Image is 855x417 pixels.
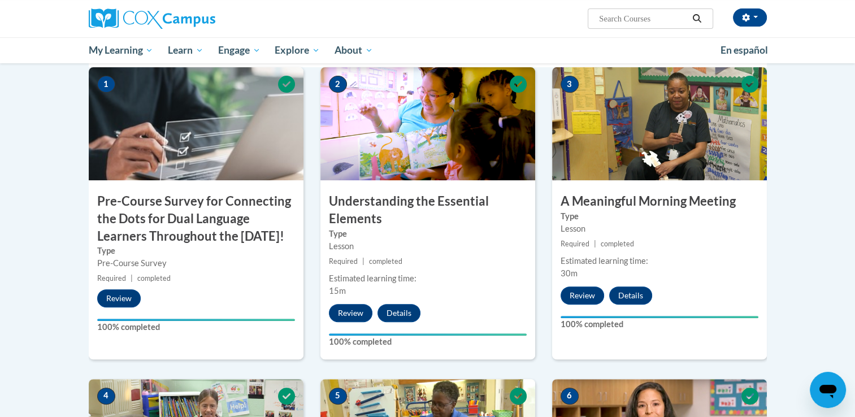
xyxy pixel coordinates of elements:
button: Account Settings [733,8,767,27]
span: | [362,257,364,266]
a: About [327,37,380,63]
div: Main menu [72,37,784,63]
div: Lesson [329,240,527,253]
img: Course Image [552,67,767,180]
h3: A Meaningful Morning Meeting [552,193,767,210]
span: 30m [561,268,578,278]
span: Engage [218,44,261,57]
span: About [335,44,373,57]
span: Learn [168,44,203,57]
label: 100% completed [561,318,758,331]
img: Cox Campus [89,8,215,29]
span: completed [369,257,402,266]
a: Engage [211,37,268,63]
div: Your progress [329,333,527,336]
span: My Learning [88,44,153,57]
span: 15m [329,286,346,296]
h3: Pre-Course Survey for Connecting the Dots for Dual Language Learners Throughout the [DATE]! [89,193,303,245]
label: Type [561,210,758,223]
div: Pre-Course Survey [97,257,295,270]
span: 5 [329,388,347,405]
span: En español [721,44,768,56]
button: Review [329,304,372,322]
span: Required [329,257,358,266]
a: En español [713,38,775,62]
span: | [594,240,596,248]
a: Explore [267,37,327,63]
span: completed [137,274,171,283]
span: Required [97,274,126,283]
img: Course Image [89,67,303,180]
button: Details [377,304,420,322]
iframe: Button to launch messaging window [810,372,846,408]
div: Estimated learning time: [561,255,758,267]
div: Lesson [561,223,758,235]
div: Your progress [97,319,295,321]
span: 4 [97,388,115,405]
label: Type [329,228,527,240]
div: Your progress [561,316,758,318]
span: Explore [275,44,320,57]
div: Estimated learning time: [329,272,527,285]
label: 100% completed [329,336,527,348]
button: Review [97,289,141,307]
span: completed [601,240,634,248]
label: 100% completed [97,321,295,333]
button: Details [609,286,652,305]
span: 2 [329,76,347,93]
span: | [131,274,133,283]
a: My Learning [81,37,161,63]
label: Type [97,245,295,257]
a: Cox Campus [89,8,303,29]
button: Search [688,12,705,25]
input: Search Courses [598,12,688,25]
h3: Understanding the Essential Elements [320,193,535,228]
img: Course Image [320,67,535,180]
span: Required [561,240,589,248]
span: 3 [561,76,579,93]
span: 6 [561,388,579,405]
button: Review [561,286,604,305]
span: 1 [97,76,115,93]
a: Learn [160,37,211,63]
